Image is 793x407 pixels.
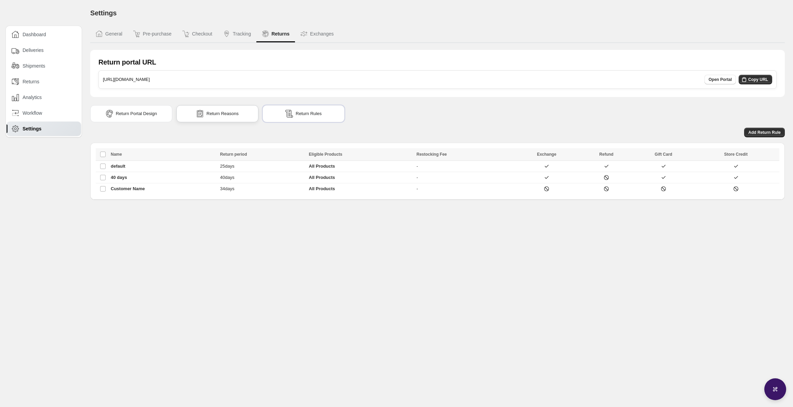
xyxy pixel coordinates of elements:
[724,152,748,157] span: Store Credit
[655,152,672,157] span: Gift Card
[23,110,42,116] span: Workflow
[116,110,157,117] span: Return Portal Design
[704,75,736,84] a: Open Portal
[96,30,103,37] img: General icon
[133,30,140,37] img: Pre-purchase icon
[295,26,339,42] button: Exchanges
[206,110,239,117] span: Return Reasons
[90,9,117,17] span: Settings
[103,76,150,83] h3: [URL][DOMAIN_NAME]
[183,30,189,37] img: Checkout icon
[262,30,269,37] img: Returns icon
[23,94,42,101] span: Analytics
[748,130,781,135] span: Add Return Rule
[23,31,46,38] span: Dashboard
[309,175,335,180] strong: All Products
[90,26,128,42] button: General
[296,110,322,117] span: Return Rules
[177,26,218,42] button: Checkout
[415,161,513,172] td: -
[218,26,256,42] button: Tracking
[98,58,156,66] h1: Return portal URL
[23,62,45,69] span: Shipments
[309,186,335,191] strong: All Products
[111,152,122,157] span: Name
[537,152,556,157] span: Exchange
[220,186,234,191] span: 34 days
[417,152,447,157] span: Restocking Fee
[300,30,307,37] img: Exchanges icon
[309,164,335,169] strong: All Products
[748,77,768,82] span: Copy URL
[23,125,41,132] span: Settings
[220,152,247,157] span: Return period
[256,26,295,42] button: Returns
[415,172,513,183] td: -
[111,175,127,180] span: 40 days
[220,175,234,180] span: 40 days
[23,47,43,54] span: Deliveries
[285,110,293,117] img: rules icon
[111,186,145,191] span: Customer Name
[23,78,39,85] span: Returns
[739,75,772,84] button: Copy URL
[744,128,785,137] button: Add Return Rule
[223,30,230,37] img: Tracking icon
[220,164,234,169] span: 25 days
[309,152,342,157] span: Eligible Products
[599,152,613,157] span: Refund
[128,26,177,42] button: Pre-purchase
[196,110,204,117] img: reasons icon
[106,110,113,117] img: portal icon
[111,164,125,169] span: default
[415,183,513,195] td: -
[709,77,732,82] span: Open Portal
